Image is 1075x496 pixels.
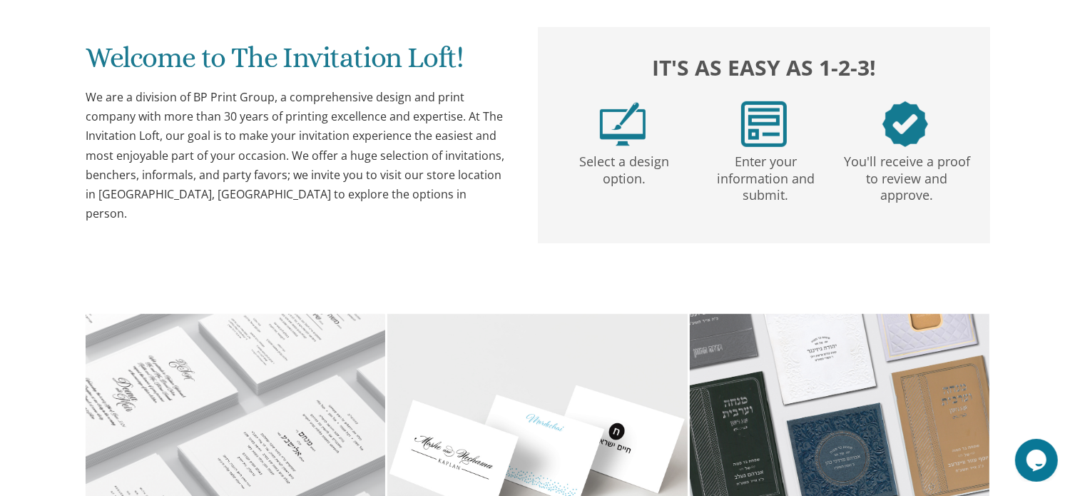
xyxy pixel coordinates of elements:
div: We are a division of BP Print Group, a comprehensive design and print company with more than 30 y... [86,88,509,223]
img: step3.png [882,101,928,147]
img: step2.png [741,101,787,147]
iframe: chat widget [1015,439,1061,482]
h2: It's as easy as 1-2-3! [552,51,976,83]
img: step1.png [600,101,646,147]
p: Enter your information and submit. [698,147,833,204]
p: You'll receive a proof to review and approve. [839,147,974,204]
h1: Welcome to The Invitation Loft! [86,42,509,84]
p: Select a design option. [556,147,692,188]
